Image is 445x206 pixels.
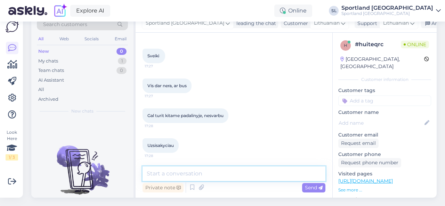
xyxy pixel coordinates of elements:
div: Team chats [38,67,64,74]
div: 1 [118,58,127,65]
img: No chats [31,133,133,196]
div: My chats [38,58,58,65]
p: Customer name [338,109,431,116]
div: AI Assistant [38,77,64,84]
p: Operating system [338,196,431,203]
a: [URL][DOMAIN_NAME] [338,178,393,184]
div: 1 / 3 [6,154,18,160]
span: Sveiki [147,53,159,58]
span: Search customers [43,21,87,28]
span: Vis dar nera, ar bus [147,83,187,88]
span: h [344,43,347,48]
div: Request phone number [338,158,401,167]
span: Send [305,184,323,191]
div: SL [329,6,339,16]
div: # huiteqrc [355,40,401,49]
input: Add name [339,119,423,127]
div: 0 [116,48,127,55]
span: Lithuanian [383,19,409,27]
p: Customer phone [338,151,431,158]
div: leading the chat [234,20,276,27]
span: Gal turit kitame padalinyje, nesvarbu [147,113,224,118]
div: Look Here [6,129,18,160]
span: Lithuanian [314,19,340,27]
div: Socials [83,34,100,43]
div: [GEOGRAPHIC_DATA], [GEOGRAPHIC_DATA] [340,56,424,70]
span: 17:27 [145,93,171,99]
span: Uzsisakyciau [147,143,174,148]
span: Online [401,41,429,48]
span: Sportland [GEOGRAPHIC_DATA] [146,19,224,27]
span: New chats [71,108,94,114]
div: 0 [116,67,127,74]
div: Sportland [GEOGRAPHIC_DATA] [341,11,433,16]
span: 17:28 [145,123,171,129]
a: Sportland [GEOGRAPHIC_DATA]Sportland [GEOGRAPHIC_DATA] [341,5,441,16]
div: Private note [143,183,184,192]
span: 17:27 [145,64,171,69]
span: 17:28 [145,153,171,158]
img: Askly Logo [6,20,19,33]
div: Request email [338,139,379,148]
div: Archived [38,96,58,103]
div: Customer [281,20,308,27]
p: Visited pages [338,170,431,178]
div: Online [274,5,312,17]
div: All [38,86,44,93]
p: See more ... [338,187,431,193]
div: Customer information [338,76,431,83]
div: Email [113,34,128,43]
div: New [38,48,49,55]
input: Add a tag [338,96,431,106]
div: All [37,34,45,43]
div: Sportland [GEOGRAPHIC_DATA] [341,5,433,11]
p: Customer tags [338,87,431,94]
img: explore-ai [53,3,67,18]
p: Customer email [338,131,431,139]
div: Web [58,34,70,43]
div: Support [355,20,377,27]
a: Explore AI [70,5,110,17]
